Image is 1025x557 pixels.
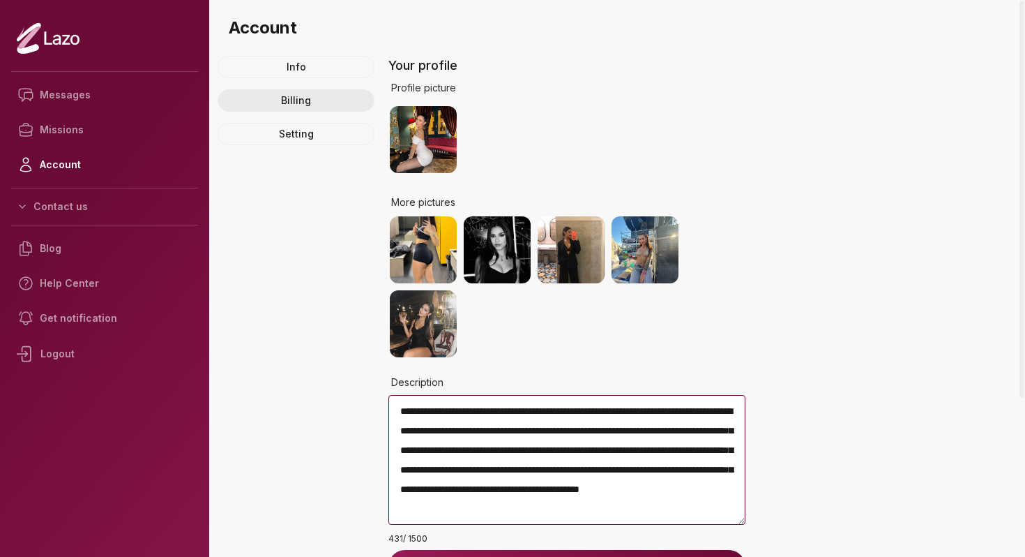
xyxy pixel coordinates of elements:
h3: Account [229,17,1014,39]
a: Info [218,56,374,78]
a: Messages [11,77,198,112]
a: Billing [218,89,374,112]
span: Profile picture [391,81,456,95]
span: Description [391,376,443,389]
button: Contact us [11,194,198,219]
div: Logout [11,336,198,372]
a: Account [11,147,198,182]
a: Missions [11,112,198,147]
a: Get notification [11,301,198,336]
a: Setting [218,123,374,145]
a: Help Center [11,266,198,301]
p: 431 / 1500 [388,533,745,544]
span: More pictures [391,195,455,209]
a: Blog [11,231,198,266]
p: Your profile [388,56,745,75]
